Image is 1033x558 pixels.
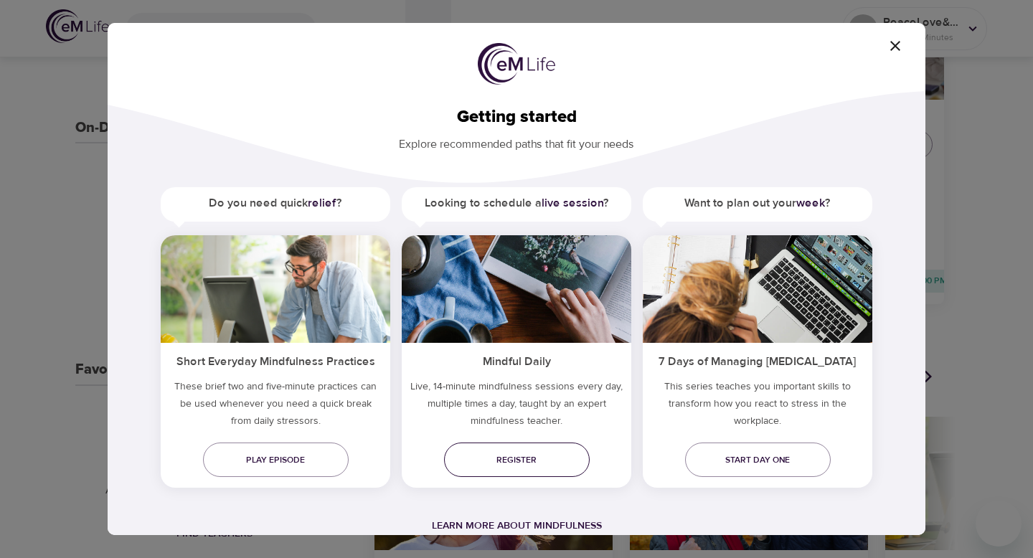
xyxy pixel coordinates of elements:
[456,453,578,468] span: Register
[542,196,603,210] a: live session
[643,187,872,219] h5: Want to plan out your ?
[478,43,555,85] img: logo
[796,196,825,210] a: week
[161,235,390,343] img: ims
[402,343,631,378] h5: Mindful Daily
[131,107,902,128] h2: Getting started
[131,128,902,153] p: Explore recommended paths that fit your needs
[402,378,631,435] p: Live, 14-minute mindfulness sessions every day, multiple times a day, taught by an expert mindful...
[643,343,872,378] h5: 7 Days of Managing [MEDICAL_DATA]
[402,187,631,219] h5: Looking to schedule a ?
[685,443,831,477] a: Start day one
[697,453,819,468] span: Start day one
[643,378,872,435] p: This series teaches you important skills to transform how you react to stress in the workplace.
[161,187,390,219] h5: Do you need quick ?
[161,343,390,378] h5: Short Everyday Mindfulness Practices
[643,235,872,343] img: ims
[308,196,336,210] a: relief
[161,378,390,435] h5: These brief two and five-minute practices can be used whenever you need a quick break from daily ...
[402,235,631,343] img: ims
[214,453,337,468] span: Play episode
[444,443,590,477] a: Register
[432,519,602,532] a: Learn more about mindfulness
[203,443,349,477] a: Play episode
